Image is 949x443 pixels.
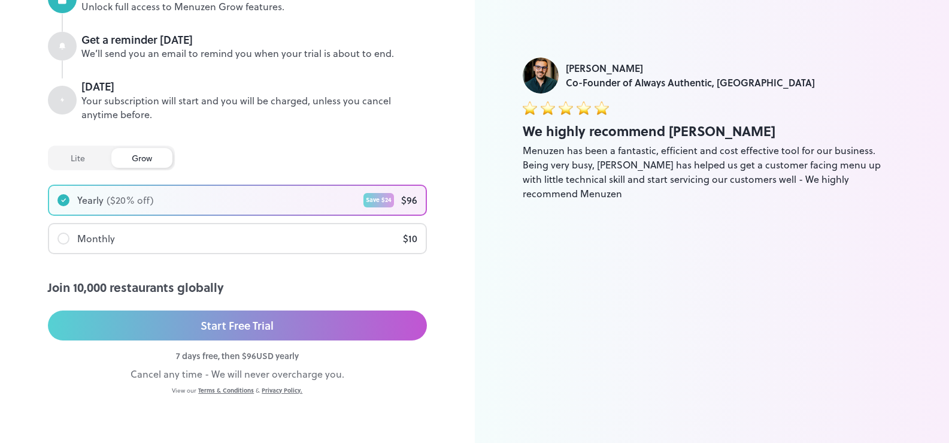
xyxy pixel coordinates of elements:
div: Cancel any time - We will never overcharge you. [48,367,427,381]
div: We highly recommend [PERSON_NAME] [523,121,902,141]
div: ($ 20 % off) [107,193,154,207]
img: star [559,101,573,115]
div: 7 days free, then $ 96 USD yearly [48,349,427,362]
img: star [595,101,609,115]
div: Join 10,000 restaurants globally [48,278,427,296]
img: star [577,101,591,115]
div: Menuzen has been a fantastic, efficient and cost effective tool for our business. Being very busy... [523,143,902,201]
div: Get a reminder [DATE] [81,32,427,47]
img: star [523,101,537,115]
div: Yearly [77,193,104,207]
div: Save $ 24 [363,193,394,207]
button: Start Free Trial [48,311,427,340]
a: Terms & Conditions [198,386,254,394]
div: [PERSON_NAME] [566,61,815,76]
div: Start Free Trial [201,317,274,334]
img: Jade Hajj [523,58,559,94]
div: $ 10 [403,231,417,246]
div: Your subscription will start and you will be charged, unless you cancel anytime before. [81,94,427,122]
div: View our & [48,386,427,395]
img: star [541,101,555,115]
div: $ 96 [401,193,417,207]
div: We’ll send you an email to remind you when your trial is about to end. [81,47,427,61]
div: [DATE] [81,79,427,94]
div: grow [111,148,172,168]
div: Monthly [77,231,115,246]
div: Co-Founder of Always Authentic, [GEOGRAPHIC_DATA] [566,76,815,90]
div: lite [50,148,105,168]
a: Privacy Policy. [262,386,302,394]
